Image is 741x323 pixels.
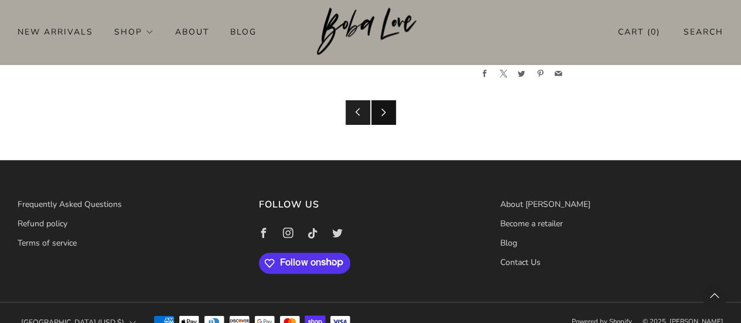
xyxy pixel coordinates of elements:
[317,8,424,56] img: Boba Love
[500,257,540,268] a: Contact Us
[18,199,122,210] a: Frequently Asked Questions
[18,218,67,229] a: Refund policy
[114,22,154,41] a: Shop
[618,22,660,42] a: Cart
[500,199,590,210] a: About [PERSON_NAME]
[18,237,77,249] a: Terms of service
[175,22,209,41] a: About
[230,22,257,41] a: Blog
[702,284,727,309] back-to-top-button: Back to top
[651,26,657,38] items-count: 0
[684,22,723,42] a: Search
[500,237,517,249] a: Blog
[259,196,483,213] h3: Follow us
[500,218,562,229] a: Become a retailer
[18,22,93,41] a: New Arrivals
